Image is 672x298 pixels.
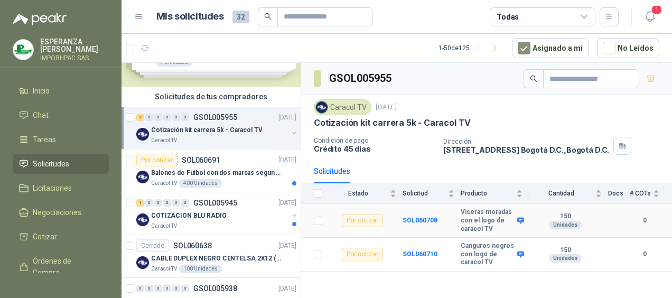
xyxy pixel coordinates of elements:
p: Dirección [443,138,609,145]
th: Docs [608,183,630,204]
div: 100 Unidades [179,265,222,273]
button: No Leídos [597,38,659,58]
p: Caracol TV [151,265,177,273]
div: 0 [172,114,180,121]
p: Caracol TV [151,179,177,188]
b: 0 [630,216,659,226]
p: [DATE] [278,155,296,165]
p: IMPORHPAC SAS [40,55,109,61]
p: CABLE DUPLEX NEGRO CENTELSA 2X12 (COLOR NEGRO) [151,254,283,264]
a: Inicio [13,81,109,101]
div: Solicitudes [314,165,350,177]
p: [DATE] [278,113,296,123]
div: 2 [136,114,144,121]
th: # COTs [630,183,672,204]
div: 0 [154,285,162,292]
b: 0 [630,249,659,259]
p: ESPERANZA [PERSON_NAME] [40,38,109,53]
h3: GSOL005955 [329,70,393,87]
div: Caracol TV [314,99,371,115]
div: Unidades [549,221,582,229]
th: Solicitud [403,183,461,204]
img: Company Logo [136,128,149,141]
p: SOL060691 [182,156,220,164]
div: Cerrado [136,239,169,252]
div: 0 [163,199,171,207]
a: Por cotizarSOL060691[DATE] Company LogoBalones de Futbol con dos marcas segun adjunto. Adjuntar c... [122,150,301,192]
div: 400 Unidades [179,179,222,188]
p: Balones de Futbol con dos marcas segun adjunto. Adjuntar cotizacion en su formato [151,168,283,178]
p: Crédito 45 días [314,144,435,153]
a: Cotizar [13,227,109,247]
a: Tareas [13,129,109,150]
p: [STREET_ADDRESS] Bogotá D.C. , Bogotá D.C. [443,145,609,154]
span: 32 [232,11,249,23]
a: Negociaciones [13,202,109,222]
div: 0 [181,199,189,207]
a: Chat [13,105,109,125]
button: Asignado a mi [512,38,589,58]
span: Solicitud [403,190,446,197]
div: 0 [154,199,162,207]
a: Órdenes de Compra [13,251,109,283]
div: 0 [172,199,180,207]
a: Solicitudes [13,154,109,174]
span: Chat [33,109,49,121]
span: Solicitudes [33,158,69,170]
span: # COTs [630,190,651,197]
b: Canguros negros con logo de caracol TV [461,242,515,267]
img: Company Logo [136,171,149,183]
div: 0 [163,114,171,121]
span: Estado [329,190,388,197]
img: Logo peakr [13,13,67,25]
span: search [530,75,537,82]
p: GSOL005938 [193,285,237,292]
div: Por cotizar [136,154,178,166]
span: Inicio [33,85,50,97]
div: 0 [145,199,153,207]
p: Cotización kit carrera 5k - Caracol TV [151,125,262,135]
div: 0 [145,285,153,292]
span: Producto [461,190,514,197]
a: Licitaciones [13,178,109,198]
div: Solicitudes de tus compradores [122,87,301,107]
img: Company Logo [316,101,328,113]
p: COTIZACION BLU RADIO [151,211,227,221]
a: 2 0 0 0 0 0 GSOL005955[DATE] Company LogoCotización kit carrera 5k - Caracol TVCaracol TV [136,111,298,145]
p: Condición de pago [314,137,435,144]
th: Producto [461,183,529,204]
b: SOL060710 [403,250,437,258]
span: Cantidad [529,190,593,197]
p: [DATE] [278,198,296,208]
div: 0 [163,285,171,292]
div: 0 [181,114,189,121]
span: 1 [651,5,662,15]
h1: Mis solicitudes [156,9,224,24]
p: Caracol TV [151,222,177,230]
b: 150 [529,246,602,255]
a: CerradoSOL060638[DATE] Company LogoCABLE DUPLEX NEGRO CENTELSA 2X12 (COLOR NEGRO)Caracol TV100 Un... [122,235,301,278]
b: 150 [529,212,602,221]
th: Cantidad [529,183,608,204]
img: Company Logo [13,40,33,60]
div: 1 [136,199,144,207]
span: Licitaciones [33,182,72,194]
span: search [264,13,272,20]
div: Por cotizar [342,215,383,227]
div: Todas [497,11,519,23]
a: SOL060708 [403,217,437,224]
span: Negociaciones [33,207,81,218]
p: [DATE] [376,103,397,113]
div: 0 [136,285,144,292]
span: Órdenes de Compra [33,255,99,278]
img: Company Logo [136,256,149,269]
div: 0 [172,285,180,292]
p: SOL060638 [173,242,212,249]
p: Cotización kit carrera 5k - Caracol TV [314,117,471,128]
div: 0 [145,114,153,121]
b: Viseras moradas con el logo de caracol TV [461,208,515,233]
a: 1 0 0 0 0 0 GSOL005945[DATE] Company LogoCOTIZACION BLU RADIOCaracol TV [136,197,298,230]
img: Company Logo [136,213,149,226]
div: 1 - 50 de 125 [438,40,503,57]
